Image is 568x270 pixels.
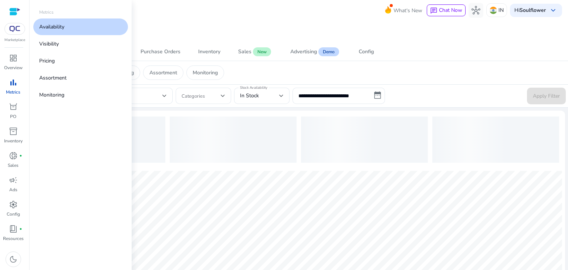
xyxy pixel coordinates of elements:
span: inventory_2 [9,127,18,136]
span: book_4 [9,225,18,233]
p: Resources [3,235,24,242]
span: dashboard [9,54,18,63]
p: Monitoring [39,91,64,99]
mat-label: Stock Availability [240,85,267,90]
div: Sales [238,49,251,54]
div: Purchase Orders [141,49,180,54]
span: hub [471,6,480,15]
p: Assortment [39,74,67,82]
p: Marketplace [4,37,25,43]
p: PO [10,113,16,120]
span: In Stock [240,92,259,99]
div: Advertising [290,49,317,54]
span: chat [430,7,437,14]
p: Inventory [4,138,23,144]
button: hub [469,3,483,18]
button: chatChat Now [427,4,466,16]
span: Demo [318,47,339,56]
img: QC-logo.svg [8,26,21,32]
div: Inventory [198,49,220,54]
span: Chat Now [439,7,462,14]
div: loading [301,117,428,163]
p: Availability [39,23,64,31]
span: campaign [9,176,18,185]
span: bar_chart [9,78,18,87]
p: Sales [8,162,18,169]
img: in.svg [490,7,497,14]
p: IN [498,4,504,17]
span: fiber_manual_record [19,227,22,230]
p: Pricing [39,57,55,65]
div: Config [359,49,374,54]
span: New [253,47,271,56]
p: Hi [514,8,546,13]
span: keyboard_arrow_down [549,6,558,15]
span: donut_small [9,151,18,160]
span: fiber_manual_record [19,154,22,157]
span: orders [9,102,18,111]
span: dark_mode [9,255,18,264]
p: Visibility [39,40,59,48]
p: Assortment [149,69,177,77]
p: Overview [4,64,23,71]
p: Ads [9,186,17,193]
p: Monitoring [193,69,218,77]
p: Config [7,211,20,217]
div: loading [432,117,559,163]
b: Soulflower [520,7,546,14]
p: Metrics [6,89,20,95]
span: What's New [393,4,422,17]
div: loading [170,117,297,163]
p: Metrics [39,9,54,16]
span: settings [9,200,18,209]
